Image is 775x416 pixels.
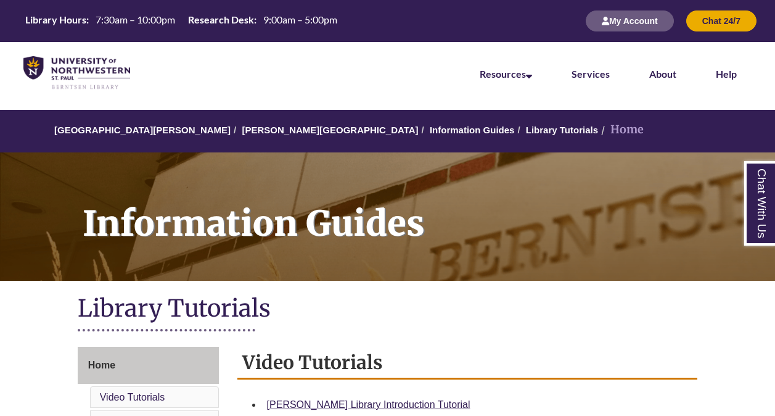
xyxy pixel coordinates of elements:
[20,13,342,30] a: Hours Today
[649,68,676,80] a: About
[572,68,610,80] a: Services
[586,15,674,26] a: My Account
[263,14,337,25] span: 9:00am – 5:00pm
[686,10,757,31] button: Chat 24/7
[23,56,130,90] img: UNWSP Library Logo
[183,13,258,27] th: Research Desk:
[430,125,515,135] a: Information Guides
[267,399,470,410] a: [PERSON_NAME] Library Introduction Tutorial
[100,392,165,402] a: Video Tutorials
[716,68,737,80] a: Help
[237,347,698,380] h2: Video Tutorials
[20,13,91,27] th: Library Hours:
[96,14,175,25] span: 7:30am – 10:00pm
[88,360,115,370] span: Home
[242,125,418,135] a: [PERSON_NAME][GEOGRAPHIC_DATA]
[526,125,598,135] a: Library Tutorials
[586,10,674,31] button: My Account
[78,293,698,326] h1: Library Tutorials
[69,152,775,265] h1: Information Guides
[480,68,532,80] a: Resources
[598,121,644,139] li: Home
[20,13,342,28] table: Hours Today
[54,125,231,135] a: [GEOGRAPHIC_DATA][PERSON_NAME]
[78,347,219,384] a: Home
[686,15,757,26] a: Chat 24/7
